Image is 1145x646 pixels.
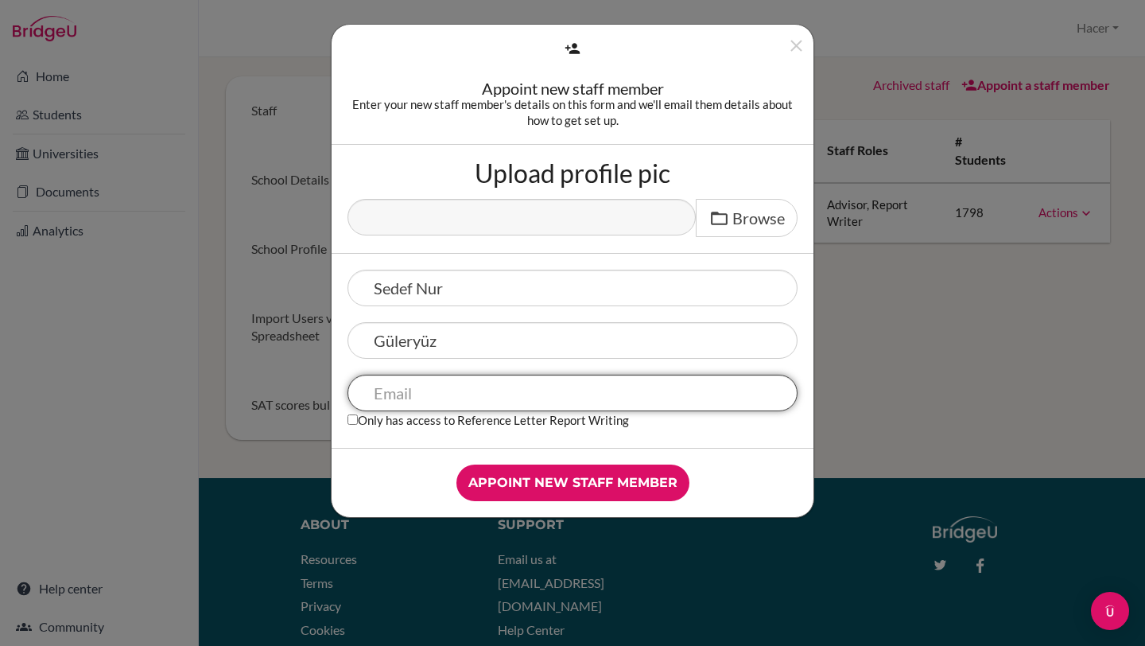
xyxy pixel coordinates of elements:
input: Email [347,375,798,411]
input: Appoint new staff member [456,465,689,501]
input: Last name [347,322,798,359]
span: Browse [732,208,785,228]
div: Open Intercom Messenger [1091,592,1129,630]
label: Upload profile pic [475,161,670,186]
div: Enter your new staff member's details on this form and we'll email them details about how to get ... [347,96,798,128]
label: Only has access to Reference Letter Report Writing [347,411,629,428]
button: Close [786,36,806,62]
input: First name [347,270,798,306]
input: Only has access to Reference Letter Report Writing [347,414,358,425]
div: Appoint new staff member [347,80,798,96]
